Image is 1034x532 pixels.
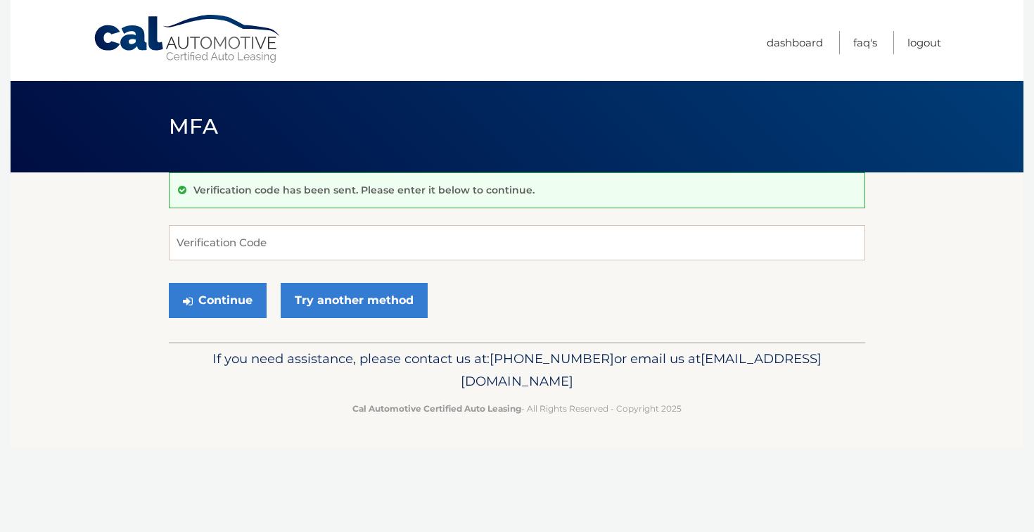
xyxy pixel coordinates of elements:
a: Try another method [281,283,428,318]
a: FAQ's [853,31,877,54]
button: Continue [169,283,267,318]
span: [PHONE_NUMBER] [490,350,614,367]
span: MFA [169,113,218,139]
input: Verification Code [169,225,865,260]
p: If you need assistance, please contact us at: or email us at [178,348,856,393]
a: Cal Automotive [93,14,283,64]
a: Logout [907,31,941,54]
a: Dashboard [767,31,823,54]
span: [EMAIL_ADDRESS][DOMAIN_NAME] [461,350,822,389]
p: Verification code has been sent. Please enter it below to continue. [193,184,535,196]
strong: Cal Automotive Certified Auto Leasing [352,403,521,414]
p: - All Rights Reserved - Copyright 2025 [178,401,856,416]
